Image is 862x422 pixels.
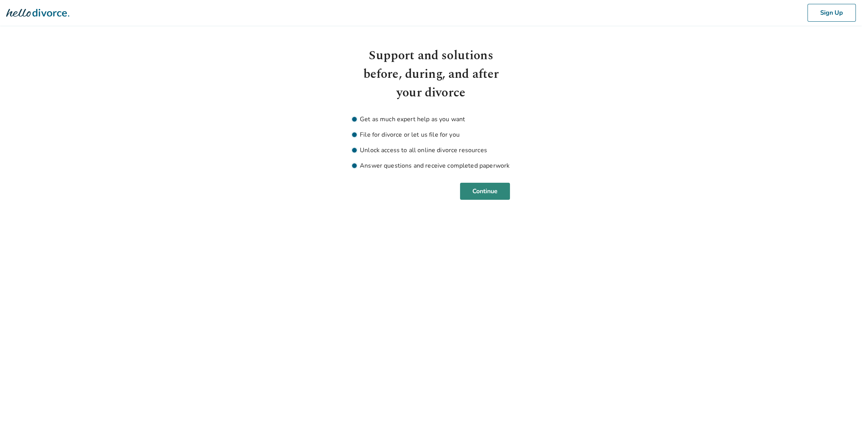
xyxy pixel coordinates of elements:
[352,46,510,102] h1: Support and solutions before, during, and after your divorce
[460,183,510,200] button: Continue
[352,130,510,139] li: File for divorce or let us file for you
[823,385,862,422] iframe: Chat Widget
[807,4,856,22] button: Sign Up
[352,115,510,124] li: Get as much expert help as you want
[352,161,510,170] li: Answer questions and receive completed paperwork
[352,146,510,155] li: Unlock access to all online divorce resources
